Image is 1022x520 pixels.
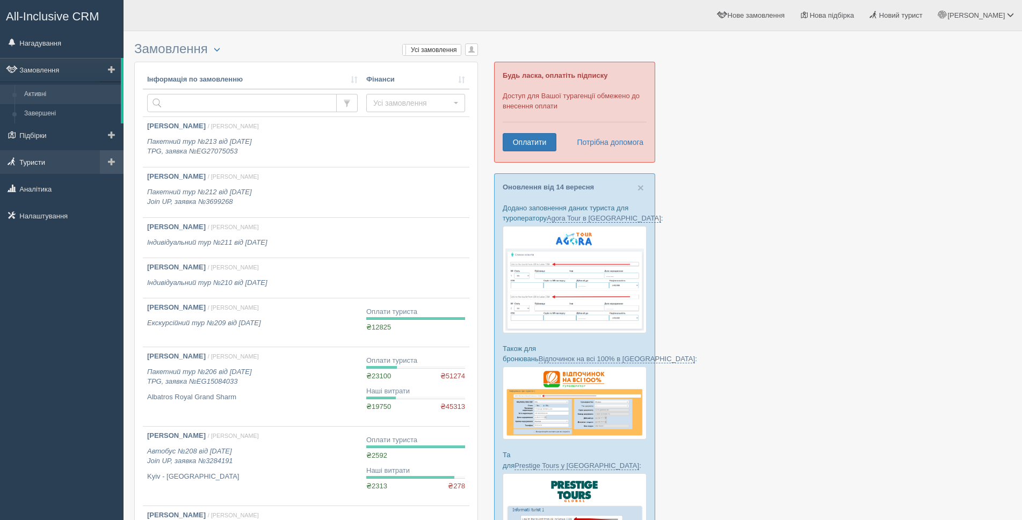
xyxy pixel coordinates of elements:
[366,482,387,490] span: ₴2313
[503,343,647,364] p: Також для бронювань :
[514,462,639,470] a: Prestige Tours у [GEOGRAPHIC_DATA]
[134,42,478,56] h3: Замовлення
[366,372,391,380] span: ₴23100
[147,511,206,519] b: [PERSON_NAME]
[366,356,465,366] div: Оплати туриста
[448,481,465,492] span: ₴278
[366,94,465,112] button: Усі замовлення
[147,75,358,85] a: Інформація по замовленню
[147,137,252,156] i: Пакетний тур №213 від [DATE] TPG, заявка №EG27075053
[147,392,358,402] p: Albatros Royal Grand Sharm
[494,62,655,163] div: Доступ для Вашої турагенції обмежено до внесення оплати
[366,435,465,445] div: Оплати туриста
[503,367,647,440] img: otdihnavse100--%D1%84%D0%BE%D1%80%D0%BC%D0%B0-%D0%B1%D1%80%D0%BE%D0%BD%D0%B8%D1%80%D0%BE%D0%B2%D0...
[503,226,647,333] img: agora-tour-%D1%84%D0%BE%D1%80%D0%BC%D0%B0-%D0%B1%D1%80%D0%BE%D0%BD%D1%8E%D0%B2%D0%B0%D0%BD%D0%BD%...
[6,10,99,23] span: All-Inclusive CRM
[637,182,644,193] button: Close
[208,264,259,270] span: / [PERSON_NAME]
[143,347,362,426] a: [PERSON_NAME] / [PERSON_NAME] Пакетний тур №206 від [DATE]TPG, заявка №EG15084033 Albatros Royal ...
[366,323,391,331] span: ₴12825
[143,298,362,347] a: [PERSON_NAME] / [PERSON_NAME] Екскурсійний тур №209 від [DATE]
[366,402,391,411] span: ₴19750
[208,224,259,230] span: / [PERSON_NAME]
[147,431,206,440] b: [PERSON_NAME]
[947,11,1005,19] span: [PERSON_NAME]
[147,447,233,465] i: Автобус №208 від [DATE] Join UP, заявка №3284191
[147,472,358,482] p: Kyiv - [GEOGRAPHIC_DATA]
[147,94,337,112] input: Пошук за номером замовлення, ПІБ або паспортом туриста
[539,355,695,363] a: Відпочинок на всі 100% в [GEOGRAPHIC_DATA]
[1,1,123,30] a: All-Inclusive CRM
[366,75,465,85] a: Фінанси
[147,303,206,311] b: [PERSON_NAME]
[810,11,854,19] span: Нова підбірка
[208,433,259,439] span: / [PERSON_NAME]
[208,512,259,518] span: / [PERSON_NAME]
[208,123,259,129] span: / [PERSON_NAME]
[440,371,465,382] span: ₴51274
[147,319,261,327] i: Екскурсійний тур №209 від [DATE]
[503,450,647,470] p: Та для :
[19,104,121,123] a: Завершені
[503,133,556,151] a: Оплатити
[147,238,267,246] i: Індивідуальний тур №211 від [DATE]
[208,173,259,180] span: / [PERSON_NAME]
[440,402,465,412] span: ₴45313
[570,133,644,151] a: Потрібна допомога
[503,203,647,223] p: Додано заповнення даних туриста для туроператору :
[143,427,362,506] a: [PERSON_NAME] / [PERSON_NAME] Автобус №208 від [DATE]Join UP, заявка №3284191 Kyiv - [GEOGRAPHIC_...
[147,263,206,271] b: [PERSON_NAME]
[403,45,461,55] label: Усі замовлення
[879,11,923,19] span: Новий турист
[637,181,644,194] span: ×
[147,172,206,180] b: [PERSON_NAME]
[366,307,465,317] div: Оплати туриста
[366,466,465,476] div: Наші витрати
[147,122,206,130] b: [PERSON_NAME]
[728,11,785,19] span: Нове замовлення
[147,223,206,231] b: [PERSON_NAME]
[208,304,259,311] span: / [PERSON_NAME]
[366,451,387,459] span: ₴2592
[143,167,362,217] a: [PERSON_NAME] / [PERSON_NAME] Пакетний тур №212 від [DATE]Join UP, заявка №3699268
[143,258,362,298] a: [PERSON_NAME] / [PERSON_NAME] Індивідуальний тур №210 від [DATE]
[147,368,252,386] i: Пакетний тур №206 від [DATE] TPG, заявка №EG15084033
[143,218,362,258] a: [PERSON_NAME] / [PERSON_NAME] Індивідуальний тур №211 від [DATE]
[143,117,362,167] a: [PERSON_NAME] / [PERSON_NAME] Пакетний тур №213 від [DATE]TPG, заявка №EG27075053
[366,386,465,397] div: Наші витрати
[147,188,252,206] i: Пакетний тур №212 від [DATE] Join UP, заявка №3699268
[373,98,451,108] span: Усі замовлення
[503,71,607,79] b: Будь ласка, оплатіть підписку
[147,279,267,287] i: Індивідуальний тур №210 від [DATE]
[503,183,594,191] a: Оновлення від 14 вересня
[147,352,206,360] b: [PERSON_NAME]
[208,353,259,360] span: / [PERSON_NAME]
[547,214,661,223] a: Agora Tour в [GEOGRAPHIC_DATA]
[19,85,121,104] a: Активні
